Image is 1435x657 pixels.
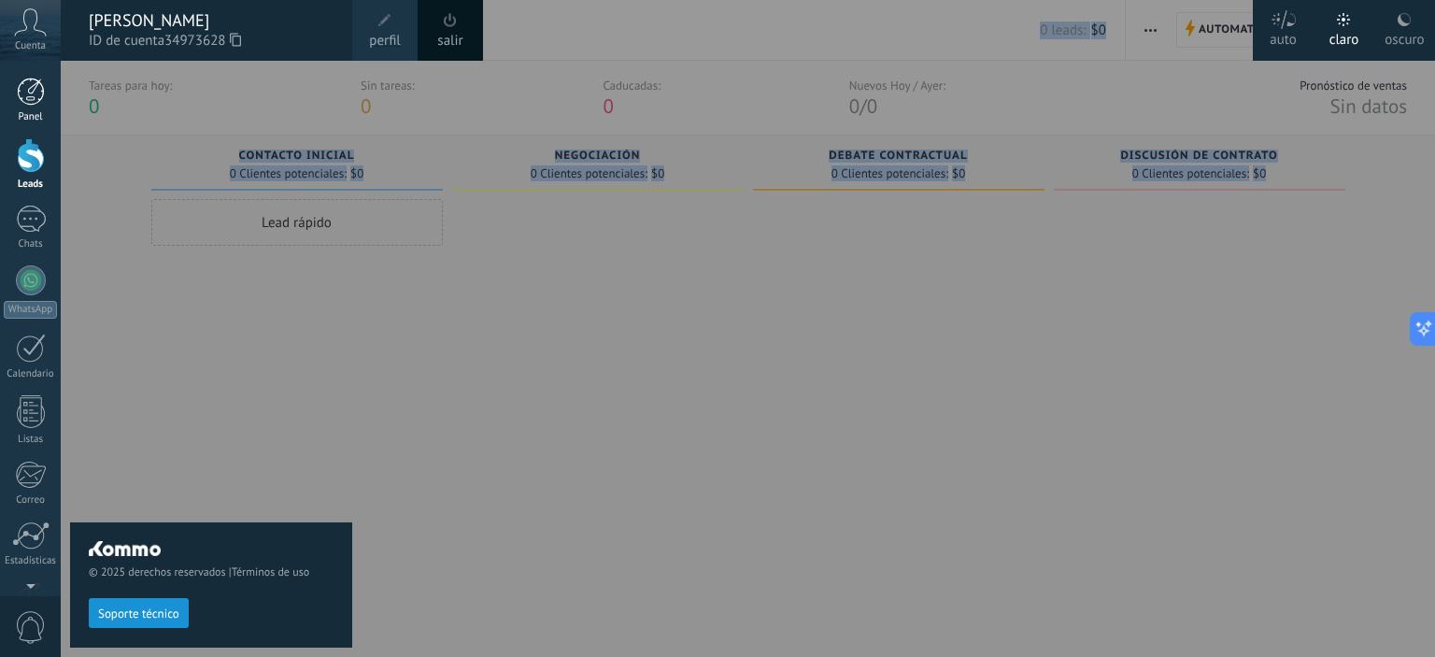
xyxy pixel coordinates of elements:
div: claro [1329,12,1359,61]
span: 34973628 [164,31,241,51]
div: Calendario [4,368,58,380]
span: perfil [369,31,400,51]
span: © 2025 derechos reservados | [89,565,334,579]
div: WhatsApp [4,301,57,319]
span: ID de cuenta [89,31,334,51]
div: Listas [4,434,58,446]
a: salir [437,31,462,51]
div: [PERSON_NAME] [89,10,334,31]
div: oscuro [1385,12,1424,61]
div: Panel [4,111,58,123]
div: auto [1270,12,1297,61]
a: Términos de uso [232,565,309,579]
div: Chats [4,238,58,250]
div: Estadísticas [4,555,58,567]
button: Soporte técnico [89,598,189,628]
span: Cuenta [15,40,46,52]
span: Soporte técnico [98,607,179,621]
div: Correo [4,494,58,507]
div: Leads [4,179,58,191]
a: Soporte técnico [89,606,189,620]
